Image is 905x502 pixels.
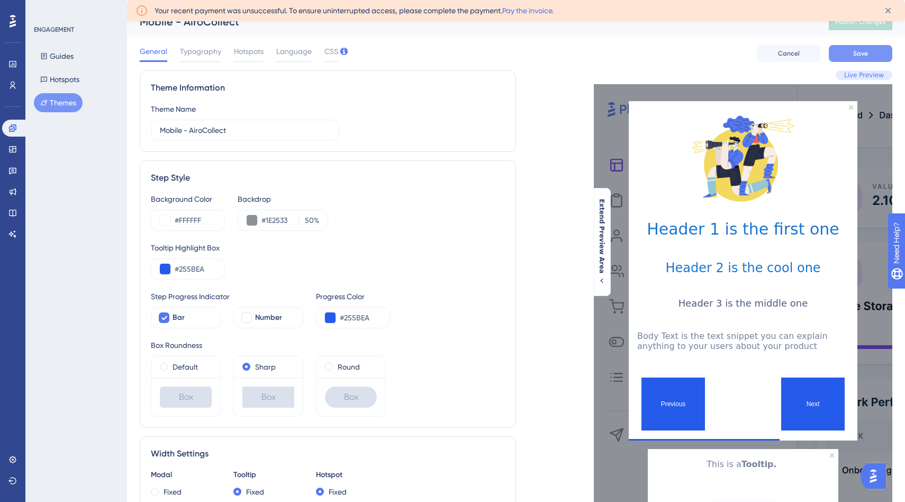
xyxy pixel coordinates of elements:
div: Tooltip [233,469,303,481]
button: Themes [34,93,83,112]
span: Need Help? [25,3,66,15]
span: Your recent payment was unsuccessful. To ensure uninterrupted access, please complete the payment. [155,4,554,17]
label: Fixed [164,486,182,498]
div: Width Settings [151,447,505,460]
button: Extend Preview Area [593,199,610,285]
div: Background Color [151,193,225,205]
label: % [298,214,319,227]
div: Box [242,387,294,408]
button: Next [781,378,845,431]
span: Language [276,45,312,58]
h1: Header 1 is the first one [637,220,849,238]
span: Hotspots [234,45,264,58]
b: Tooltip. [741,459,777,469]
div: Mobile - AiroCollect [140,14,802,29]
span: Save [853,49,868,58]
button: Guides [34,47,80,66]
div: Step Progress Indicator [151,290,303,303]
iframe: UserGuiding AI Assistant Launcher [861,460,892,492]
p: This is a [656,458,830,471]
span: Publish Changes [835,17,886,26]
h3: Header 3 is the middle one [637,298,849,309]
div: Tooltip Highlight Box [151,241,505,254]
label: Sharp [255,361,276,373]
div: Step Style [151,172,505,184]
div: Close Preview [849,105,853,110]
span: Typography [180,45,221,58]
label: Round [338,361,360,373]
button: Publish Changes [829,13,892,30]
span: CSS [324,45,338,58]
div: ENGAGEMENT [34,25,74,34]
button: Previous [641,378,705,431]
button: Save [829,45,892,62]
div: Close Preview [830,453,834,458]
div: Modal [151,469,221,481]
div: Progress Color [316,290,390,303]
p: Body Text is the text snippet you can explain anything to your users about your product [637,331,849,351]
span: Bar [173,311,185,324]
span: Cancel [778,49,800,58]
h2: Header 2 is the cool one [637,261,849,275]
div: Hotspot [316,469,386,481]
div: Theme Name [151,103,196,115]
label: Default [173,361,198,373]
div: Theme Information [151,82,505,94]
input: Theme Name [160,124,330,136]
button: Hotspots [34,70,86,89]
label: Fixed [329,486,347,498]
span: Live Preview [844,71,884,79]
div: Box [160,387,212,408]
button: Cancel [757,45,820,62]
img: Modal Media [690,105,796,211]
label: Fixed [246,486,264,498]
span: Extend Preview Area [598,199,606,273]
div: Box [325,387,377,408]
a: Pay the invoice. [502,6,554,15]
div: Backdrop [238,193,328,205]
span: General [140,45,167,58]
span: Number [255,311,282,324]
input: % [302,214,314,227]
div: Box Roundness [151,339,505,352]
